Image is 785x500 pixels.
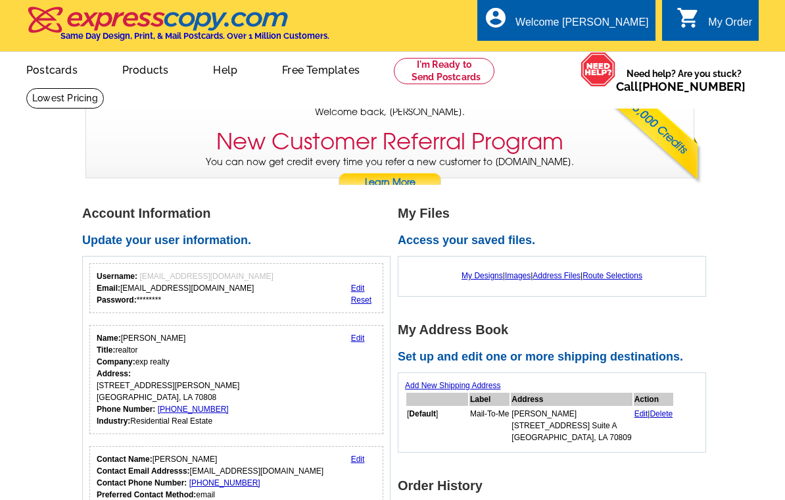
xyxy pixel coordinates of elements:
div: Welcome [PERSON_NAME] [515,16,648,35]
i: account_circle [484,6,508,30]
i: shopping_cart [677,6,700,30]
td: [ ] [406,407,468,444]
h2: Update your user information. [82,234,398,248]
strong: Phone Number: [97,405,155,414]
strong: Contact Phone Number: [97,478,187,488]
strong: Contact Email Addresss: [97,466,190,476]
strong: Industry: [97,416,130,426]
span: Welcome back, [PERSON_NAME]. [315,105,465,119]
a: Postcards [5,53,99,84]
a: My Designs [462,271,503,280]
strong: Username: [97,272,137,281]
a: Edit [351,284,365,293]
a: Add New Shipping Address [405,381,500,390]
th: Address [511,393,632,406]
a: Reset [351,295,371,305]
h3: New Customer Referral Program [216,128,563,155]
h1: Account Information [82,207,398,220]
a: shopping_cart My Order [677,14,752,31]
td: [PERSON_NAME] [STREET_ADDRESS] Suite A [GEOGRAPHIC_DATA], LA 70809 [511,407,632,444]
a: Images [505,271,531,280]
a: Edit [351,455,365,464]
strong: Password: [97,295,137,305]
span: [EMAIL_ADDRESS][DOMAIN_NAME] [139,272,273,281]
a: Learn More [338,173,442,193]
a: Help [192,53,258,84]
a: [PHONE_NUMBER] [189,478,260,488]
h4: Same Day Design, Print, & Mail Postcards. Over 1 Million Customers. [60,31,329,41]
p: You can now get credit every time you refer a new customer to [DOMAIN_NAME]. [86,155,694,193]
div: Your login information. [89,263,383,313]
td: Mail-To-Me [469,407,510,444]
th: Action [634,393,674,406]
a: Edit [351,334,365,343]
div: Your personal details. [89,325,383,434]
a: Free Templates [261,53,381,84]
a: Products [101,53,190,84]
strong: Preferred Contact Method: [97,490,196,499]
strong: Contact Name: [97,455,153,464]
td: | [634,407,674,444]
a: Route Selections [583,271,642,280]
h2: Set up and edit one or more shipping destinations. [398,350,713,364]
strong: Email: [97,284,120,293]
strong: Address: [97,369,131,378]
h1: My Files [398,207,713,220]
strong: Name: [97,334,121,343]
a: Address Files [533,271,581,280]
h1: My Address Book [398,323,713,337]
span: Call [616,80,746,93]
img: help [581,52,616,87]
a: Delete [650,409,673,418]
th: Label [469,393,510,406]
span: Need help? Are you stuck? [616,67,752,93]
a: Edit [634,409,648,418]
a: [PHONE_NUMBER] [158,405,229,414]
div: My Order [708,16,752,35]
h1: Order History [398,479,713,493]
a: [PHONE_NUMBER] [638,80,746,93]
a: Same Day Design, Print, & Mail Postcards. Over 1 Million Customers. [26,16,329,41]
div: | | | [405,263,699,288]
h2: Access your saved files. [398,234,713,248]
div: [PERSON_NAME] realtor exp realty [STREET_ADDRESS][PERSON_NAME] [GEOGRAPHIC_DATA], LA 70808 Reside... [97,332,239,427]
strong: Title: [97,345,115,355]
strong: Company: [97,357,135,366]
b: Default [409,409,436,418]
